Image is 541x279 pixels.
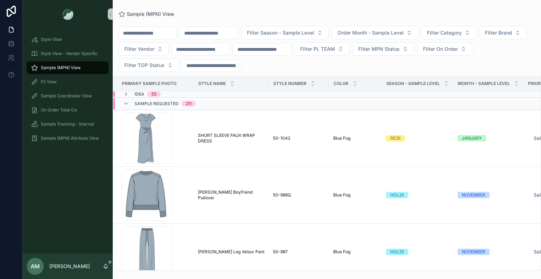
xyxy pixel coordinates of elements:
[390,192,404,198] div: HOL25
[118,11,174,18] a: Sample (MPN) View
[41,37,62,42] span: Style View
[300,46,335,53] span: Filter PL TEAM
[390,135,400,141] div: RE26
[462,249,485,255] div: NOVEMBER
[27,90,108,102] a: Sample Coordinator View
[458,135,519,141] a: JANUARY
[198,189,265,201] a: [PERSON_NAME] Boyfriend Pullover
[458,192,519,198] a: NOVEMBER
[421,26,476,40] button: Select Button
[334,81,348,86] span: Color
[27,47,108,60] a: Style View - Vendor Specific
[27,132,108,145] a: Sample (MPN) Attribute View
[122,81,176,86] span: PRIMARY SAMPLE PHOTO
[118,59,179,72] button: Select Button
[390,249,404,255] div: HOL25
[462,192,485,198] div: NOVEMBER
[458,81,510,86] span: MONTH - SAMPLE LEVEL
[41,93,92,99] span: Sample Coordinator View
[333,192,350,198] span: Blue Fog
[423,46,458,53] span: Filter On Order
[386,249,449,255] a: HOL25
[294,42,349,56] button: Select Button
[417,42,472,56] button: Select Button
[333,249,350,255] span: Blue Fog
[124,62,164,69] span: Filter TOP Status
[198,133,265,144] a: SHORT SLEEVE FAUX WRAP DRESS
[41,107,77,113] span: On Order Total Co
[135,91,144,97] span: Idea
[386,135,449,141] a: RE26
[273,135,325,141] a: 50-1042
[27,61,108,74] a: Sample (MPN) View
[135,101,179,107] span: Sample Requested
[186,101,192,107] div: 211
[41,51,98,56] span: Style View - Vendor Specific
[241,26,329,40] button: Select Button
[333,192,378,198] a: Blue Fog
[352,42,414,56] button: Select Button
[41,135,99,141] span: Sample (MPN) Attribute View
[27,75,108,88] a: Fit View
[273,249,288,255] span: 50-987
[333,249,378,255] a: Blue Fog
[41,65,81,71] span: Sample (MPN) View
[273,192,325,198] a: 50-986Q
[485,29,512,36] span: Filter Brand
[273,192,291,198] span: 50-986Q
[27,118,108,131] a: Sample Tracking - Internal
[333,135,378,141] a: Blue Fog
[127,11,174,18] span: Sample (MPN) View
[198,81,226,86] span: Style Name
[41,79,57,85] span: Fit View
[151,91,156,97] div: 55
[331,26,418,40] button: Select Button
[27,33,108,46] a: Style View
[247,29,314,36] span: Filter Season - Sample Level
[273,81,306,86] span: Style Number
[23,28,113,154] div: scrollable content
[31,262,40,271] span: AM
[458,249,519,255] a: NOVEMBER
[337,29,404,36] span: Order Month - Sample Level
[49,263,90,270] p: [PERSON_NAME]
[273,135,290,141] span: 50-1042
[27,104,108,116] a: On Order Total Co
[358,46,400,53] span: Filter MPN Status
[462,135,482,141] div: JANUARY
[333,135,350,141] span: Blue Fog
[41,121,94,127] span: Sample Tracking - Internal
[427,29,462,36] span: Filter Category
[386,81,440,86] span: Season - Sample Level
[386,192,449,198] a: HOL25
[479,26,527,40] button: Select Button
[124,46,154,53] span: Filter Vendor
[273,249,325,255] a: 50-987
[198,249,265,255] a: [PERSON_NAME] Leg Velour Pant
[62,8,73,20] img: App logo
[118,42,169,56] button: Select Button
